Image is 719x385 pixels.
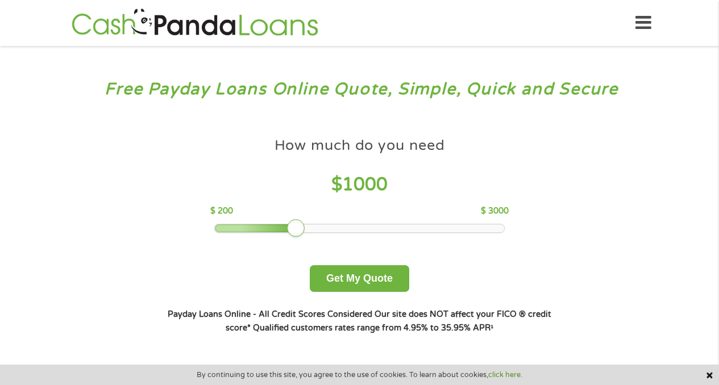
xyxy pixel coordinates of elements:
[210,205,233,217] p: $ 200
[168,309,372,319] strong: Payday Loans Online - All Credit Scores Considered
[481,205,509,217] p: $ 3000
[342,174,388,195] span: 1000
[488,370,522,379] a: click here.
[197,371,522,379] span: By continuing to use this site, you agree to the use of cookies. To learn about cookies,
[210,173,509,196] h4: $
[253,323,493,333] strong: Qualified customers rates range from 4.95% to 35.95% APR¹
[310,265,409,292] button: Get My Quote
[275,136,445,155] h4: How much do you need
[226,309,551,333] strong: Our site does NOT affect your FICO ® credit score*
[33,79,687,100] h3: Free Payday Loans Online Quote, Simple, Quick and Secure
[68,7,322,39] img: GetLoanNow Logo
